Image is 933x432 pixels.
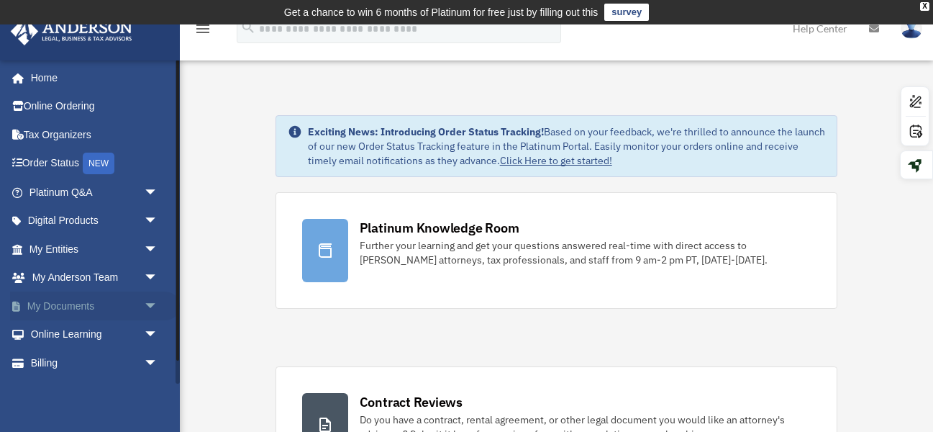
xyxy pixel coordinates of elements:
div: Get a chance to win 6 months of Platinum for free just by filling out this [284,4,599,21]
a: Events Calendar [10,377,180,406]
img: Anderson Advisors Platinum Portal [6,17,137,45]
strong: Exciting News: Introducing Order Status Tracking! [308,125,544,138]
a: menu [194,25,211,37]
span: arrow_drop_down [144,292,173,321]
a: Online Ordering [10,92,180,121]
a: Tax Organizers [10,120,180,149]
div: close [920,2,929,11]
a: Click Here to get started! [500,154,612,167]
i: menu [194,20,211,37]
a: Order StatusNEW [10,149,180,179]
div: Further your learning and get your questions answered real-time with direct access to [PERSON_NAM... [360,238,811,267]
span: arrow_drop_down [144,348,173,378]
img: User Pic [901,18,922,39]
div: NEW [83,153,114,174]
i: search [240,19,256,35]
a: My Documentsarrow_drop_down [10,292,180,320]
span: arrow_drop_down [144,320,173,350]
a: Platinum Q&Aarrow_drop_down [10,178,180,207]
span: arrow_drop_down [144,264,173,293]
div: Based on your feedback, we're thrilled to announce the launch of our new Order Status Tracking fe... [308,125,826,168]
a: My Entitiesarrow_drop_down [10,235,180,264]
a: Platinum Knowledge Room Further your learning and get your questions answered real-time with dire... [276,192,838,309]
span: arrow_drop_down [144,207,173,236]
span: arrow_drop_down [144,178,173,207]
a: Online Learningarrow_drop_down [10,320,180,349]
a: My Anderson Teamarrow_drop_down [10,264,180,292]
div: Contract Reviews [360,393,463,411]
a: Home [10,63,173,92]
a: survey [604,4,649,21]
div: Platinum Knowledge Room [360,219,519,237]
a: Billingarrow_drop_down [10,348,180,377]
a: Digital Productsarrow_drop_down [10,207,180,235]
span: arrow_drop_down [144,235,173,264]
